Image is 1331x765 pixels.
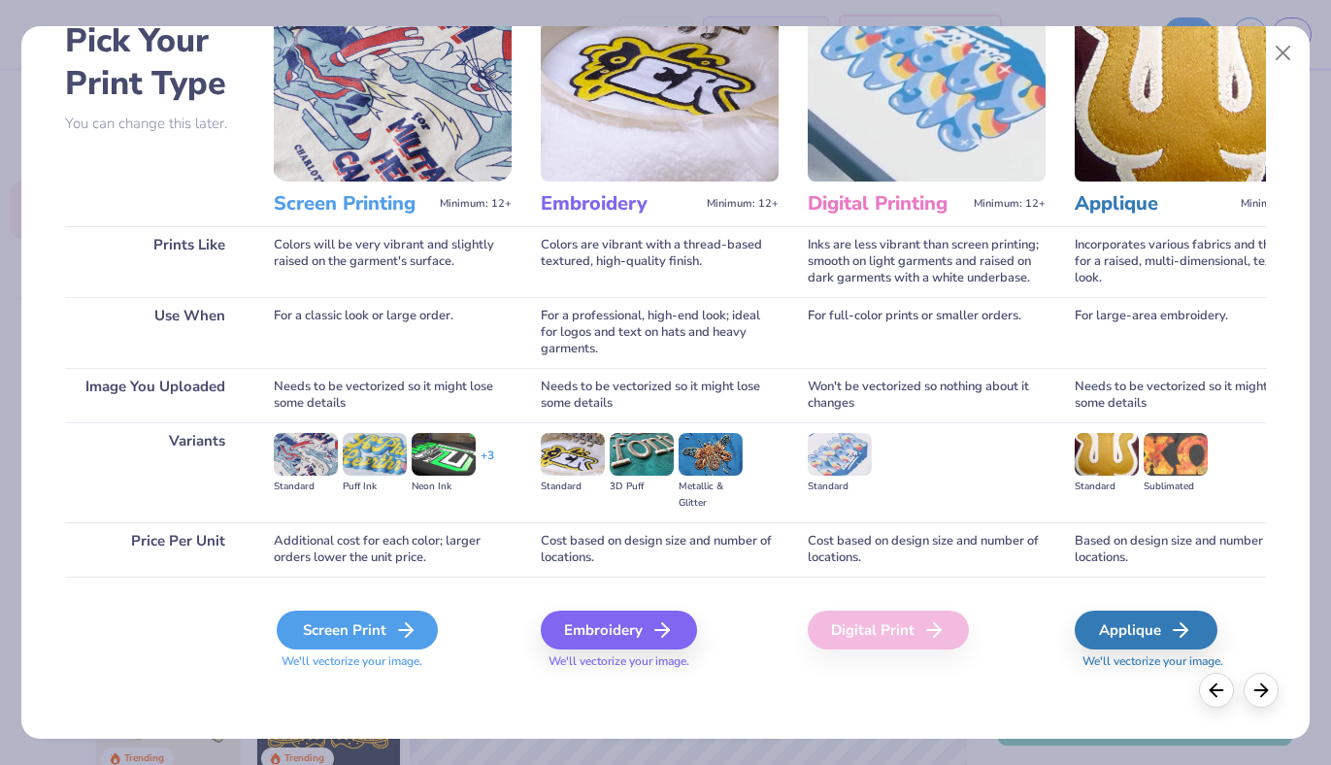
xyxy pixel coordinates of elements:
[541,653,779,670] span: We'll vectorize your image.
[65,522,245,577] div: Price Per Unit
[1075,611,1217,649] div: Applique
[679,433,743,476] img: Metallic & Glitter
[343,433,407,476] img: Puff Ink
[1265,35,1302,72] button: Close
[808,297,1046,368] div: For full-color prints or smaller orders.
[541,479,605,495] div: Standard
[65,226,245,297] div: Prints Like
[541,433,605,476] img: Standard
[274,297,512,368] div: For a classic look or large order.
[1075,433,1139,476] img: Standard
[274,368,512,422] div: Needs to be vectorized so it might lose some details
[1075,191,1233,216] h3: Applique
[974,197,1046,211] span: Minimum: 12+
[808,226,1046,297] div: Inks are less vibrant than screen printing; smooth on light garments and raised on dark garments ...
[65,368,245,422] div: Image You Uploaded
[1075,297,1313,368] div: For large-area embroidery.
[541,611,697,649] div: Embroidery
[679,479,743,512] div: Metallic & Glitter
[808,522,1046,577] div: Cost based on design size and number of locations.
[1075,522,1313,577] div: Based on design size and number of locations.
[808,368,1046,422] div: Won't be vectorized so nothing about it changes
[277,611,438,649] div: Screen Print
[1075,653,1313,670] span: We'll vectorize your image.
[1075,226,1313,297] div: Incorporates various fabrics and threads for a raised, multi-dimensional, textured look.
[274,479,338,495] div: Standard
[610,433,674,476] img: 3D Puff
[1075,479,1139,495] div: Standard
[808,611,969,649] div: Digital Print
[541,368,779,422] div: Needs to be vectorized so it might lose some details
[610,479,674,495] div: 3D Puff
[274,522,512,577] div: Additional cost for each color; larger orders lower the unit price.
[343,479,407,495] div: Puff Ink
[65,19,245,105] h2: Pick Your Print Type
[65,116,245,132] p: You can change this later.
[440,197,512,211] span: Minimum: 12+
[808,433,872,476] img: Standard
[541,191,699,216] h3: Embroidery
[541,522,779,577] div: Cost based on design size and number of locations.
[1144,479,1208,495] div: Sublimated
[1144,433,1208,476] img: Sublimated
[1241,197,1313,211] span: Minimum: 12+
[274,433,338,476] img: Standard
[412,433,476,476] img: Neon Ink
[808,479,872,495] div: Standard
[481,448,494,481] div: + 3
[274,191,432,216] h3: Screen Printing
[808,191,966,216] h3: Digital Printing
[412,479,476,495] div: Neon Ink
[65,422,245,522] div: Variants
[541,226,779,297] div: Colors are vibrant with a thread-based textured, high-quality finish.
[274,653,512,670] span: We'll vectorize your image.
[65,297,245,368] div: Use When
[274,226,512,297] div: Colors will be very vibrant and slightly raised on the garment's surface.
[1075,368,1313,422] div: Needs to be vectorized so it might lose some details
[541,297,779,368] div: For a professional, high-end look; ideal for logos and text on hats and heavy garments.
[707,197,779,211] span: Minimum: 12+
